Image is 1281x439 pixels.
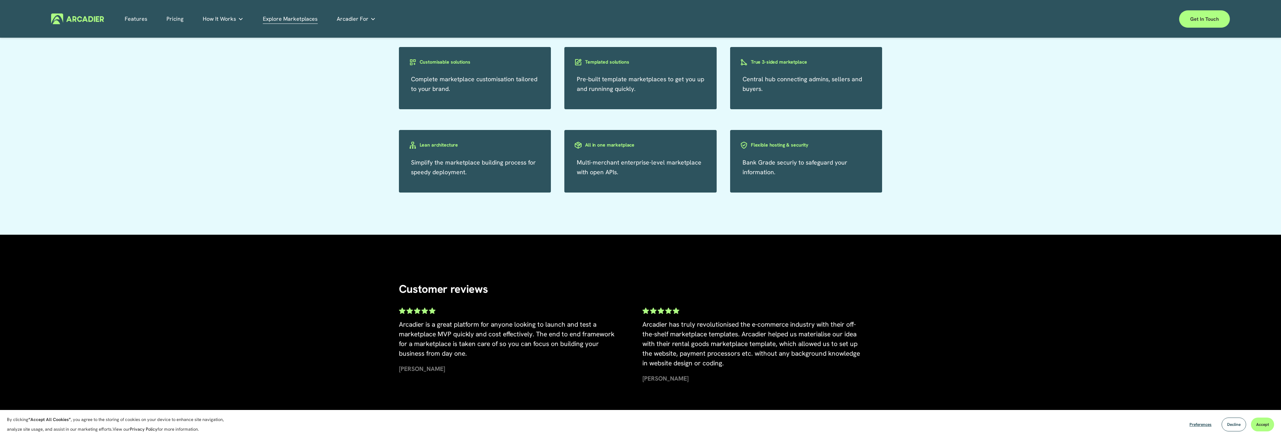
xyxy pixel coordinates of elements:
[203,14,236,24] span: How It Works
[399,282,488,296] span: Customer reviews
[399,365,445,373] strong: [PERSON_NAME]
[263,13,318,24] a: Explore Marketplaces
[399,140,551,149] a: Lean architecture
[399,57,551,66] a: Customisable solutions
[564,57,717,66] a: Templated solutions
[166,13,183,24] a: Pricing
[130,426,157,432] a: Privacy Policy
[1179,10,1230,28] a: Get in touch
[564,140,717,149] a: All in one marketplace
[399,320,616,358] span: Arcadier is a great platform for anyone looking to launch and test a marketplace MVP quickly and ...
[7,415,231,434] p: By clicking , you agree to the storing of cookies on your device to enhance site navigation, anal...
[337,14,369,24] span: Arcadier For
[751,142,808,148] h3: Flexible hosting & security
[642,320,862,367] span: Arcadier has truly revolutionised the e-commerce industry with their off-the-shelf marketplace te...
[420,59,470,65] h3: Customisable solutions
[51,13,104,24] img: Arcadier
[585,59,629,65] h3: Templated solutions
[585,142,634,148] h3: All in one marketplace
[337,13,376,24] a: folder dropdown
[1184,418,1217,431] button: Preferences
[743,158,847,176] a: Bank Grade securiy to safeguard your information.
[125,13,147,24] a: Features
[751,59,807,65] h3: True 3-sided marketplace
[1246,406,1281,439] div: Chatwidget
[411,158,536,176] a: Simplify the marketplace building process for speedy deployment.
[1189,422,1212,427] span: Preferences
[420,142,458,148] h3: Lean architecture
[1246,406,1281,439] iframe: Chat Widget
[577,158,701,176] a: Multi-merchant enterprise-level marketplace with open APIs.
[642,374,689,382] strong: [PERSON_NAME]
[28,417,71,422] strong: “Accept All Cookies”
[730,57,882,66] a: True 3-sided marketplace
[730,140,882,149] a: Flexible hosting & security
[1227,422,1241,427] span: Decline
[203,13,243,24] a: folder dropdown
[1222,418,1246,431] button: Decline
